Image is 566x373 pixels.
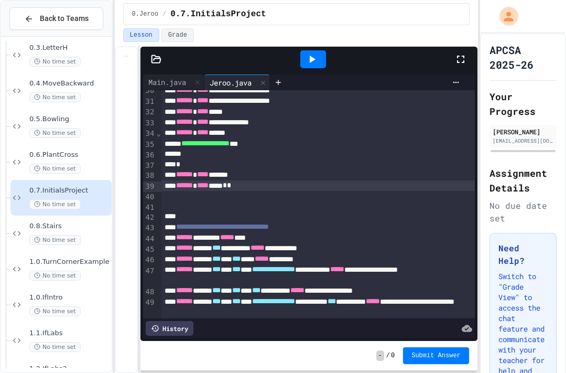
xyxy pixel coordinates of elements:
[40,13,89,24] span: Back to Teams
[143,255,156,265] div: 46
[29,329,110,338] span: 1.1.IfLabs
[143,118,156,129] div: 33
[376,350,384,361] span: -
[143,140,156,150] div: 35
[386,351,390,360] span: /
[143,170,156,181] div: 38
[29,115,110,124] span: 0.5.Bowling
[161,28,194,42] button: Grade
[498,242,548,267] h3: Need Help?
[143,223,156,233] div: 43
[29,57,81,67] span: No time set
[143,77,191,88] div: Main.java
[391,351,395,360] span: 0
[143,244,156,255] div: 45
[489,42,557,72] h1: APCSA 2025-26
[29,306,81,316] span: No time set
[29,186,110,195] span: 0.7.InitialsProject
[29,235,81,245] span: No time set
[143,266,156,287] div: 47
[204,74,270,90] div: Jeroo.java
[143,192,156,203] div: 40
[143,107,156,118] div: 32
[29,199,81,209] span: No time set
[9,7,103,30] button: Back to Teams
[493,137,553,145] div: [EMAIL_ADDRESS][DOMAIN_NAME]
[29,164,81,174] span: No time set
[170,8,266,20] span: 0.7.InitialsProject
[132,10,158,18] span: 0.Jeroo
[143,297,156,319] div: 49
[123,28,159,42] button: Lesson
[143,161,156,171] div: 37
[143,74,204,90] div: Main.java
[493,127,553,136] div: [PERSON_NAME]
[29,92,81,102] span: No time set
[143,97,156,107] div: 31
[143,234,156,244] div: 44
[411,351,461,360] span: Submit Answer
[143,182,156,192] div: 39
[146,321,193,336] div: History
[143,203,156,213] div: 41
[204,77,257,88] div: Jeroo.java
[29,342,81,352] span: No time set
[29,128,81,138] span: No time set
[143,287,156,297] div: 48
[162,10,166,18] span: /
[489,199,557,225] div: No due date set
[29,44,110,52] span: 0.3.LetterH
[29,258,110,267] span: 1.0.TurnCornerExample
[403,347,469,364] button: Submit Answer
[489,89,557,119] h2: Your Progress
[143,150,156,161] div: 36
[29,293,110,302] span: 1.0.IfIntro
[29,151,110,159] span: 0.6.PlantCross
[29,222,110,231] span: 0.8.Stairs
[489,166,557,195] h2: Assignment Details
[29,271,81,281] span: No time set
[143,86,156,96] div: 30
[143,212,156,223] div: 42
[488,4,521,28] div: My Account
[29,79,110,88] span: 0.4.MoveBackward
[143,129,156,139] div: 34
[156,129,161,137] span: Fold line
